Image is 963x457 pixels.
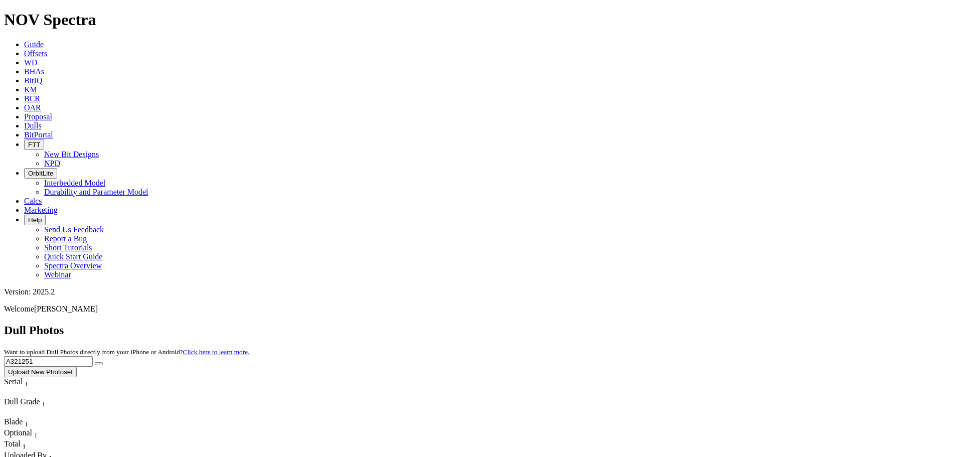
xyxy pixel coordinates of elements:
div: Column Menu [4,408,74,417]
sub: 1 [23,443,26,450]
a: Proposal [24,112,52,121]
h2: Dull Photos [4,324,959,337]
div: Sort None [4,377,47,397]
a: Webinar [44,270,71,279]
a: WD [24,58,38,67]
a: Calcs [24,197,42,205]
a: Send Us Feedback [44,225,104,234]
div: Sort None [4,428,39,439]
a: Spectra Overview [44,261,102,270]
div: Dull Grade Sort None [4,397,74,408]
span: [PERSON_NAME] [34,304,98,313]
a: Report a Bug [44,234,87,243]
div: Serial Sort None [4,377,47,388]
sub: 1 [25,380,28,388]
a: Click here to learn more. [183,348,250,356]
a: OAR [24,103,41,112]
div: Version: 2025.2 [4,287,959,296]
a: NPD [44,159,60,168]
a: Durability and Parameter Model [44,188,148,196]
span: Sort None [42,397,46,406]
a: Interbedded Model [44,179,105,187]
span: OrbitLite [28,170,53,177]
a: Marketing [24,206,58,214]
a: BitIQ [24,76,42,85]
span: Sort None [34,428,38,437]
a: Offsets [24,49,47,58]
span: Sort None [23,439,26,448]
button: FTT [24,139,44,150]
button: OrbitLite [24,168,57,179]
sub: 1 [34,431,38,439]
span: Blade [4,417,23,426]
h1: NOV Spectra [4,11,959,29]
span: FTT [28,141,40,148]
a: New Bit Designs [44,150,99,159]
div: Column Menu [4,388,47,397]
span: Help [28,216,42,224]
small: Want to upload Dull Photos directly from your iPhone or Android? [4,348,249,356]
div: Sort None [4,397,74,417]
input: Search Serial Number [4,356,93,367]
span: Total [4,439,21,448]
a: BCR [24,94,40,103]
a: KM [24,85,37,94]
div: Blade Sort None [4,417,39,428]
a: Guide [24,40,44,49]
div: Optional Sort None [4,428,39,439]
a: BHAs [24,67,44,76]
a: Quick Start Guide [44,252,102,261]
a: BitPortal [24,130,53,139]
a: Dulls [24,121,42,130]
div: Total Sort None [4,439,39,450]
span: Serial [4,377,23,386]
a: Short Tutorials [44,243,92,252]
div: Sort None [4,439,39,450]
span: Dull Grade [4,397,40,406]
button: Upload New Photoset [4,367,77,377]
p: Welcome [4,304,959,314]
span: Sort None [25,417,28,426]
div: Sort None [4,417,39,428]
sub: 1 [25,420,28,428]
sub: 1 [42,400,46,408]
button: Help [24,215,46,225]
span: Optional [4,428,32,437]
span: Sort None [25,377,28,386]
